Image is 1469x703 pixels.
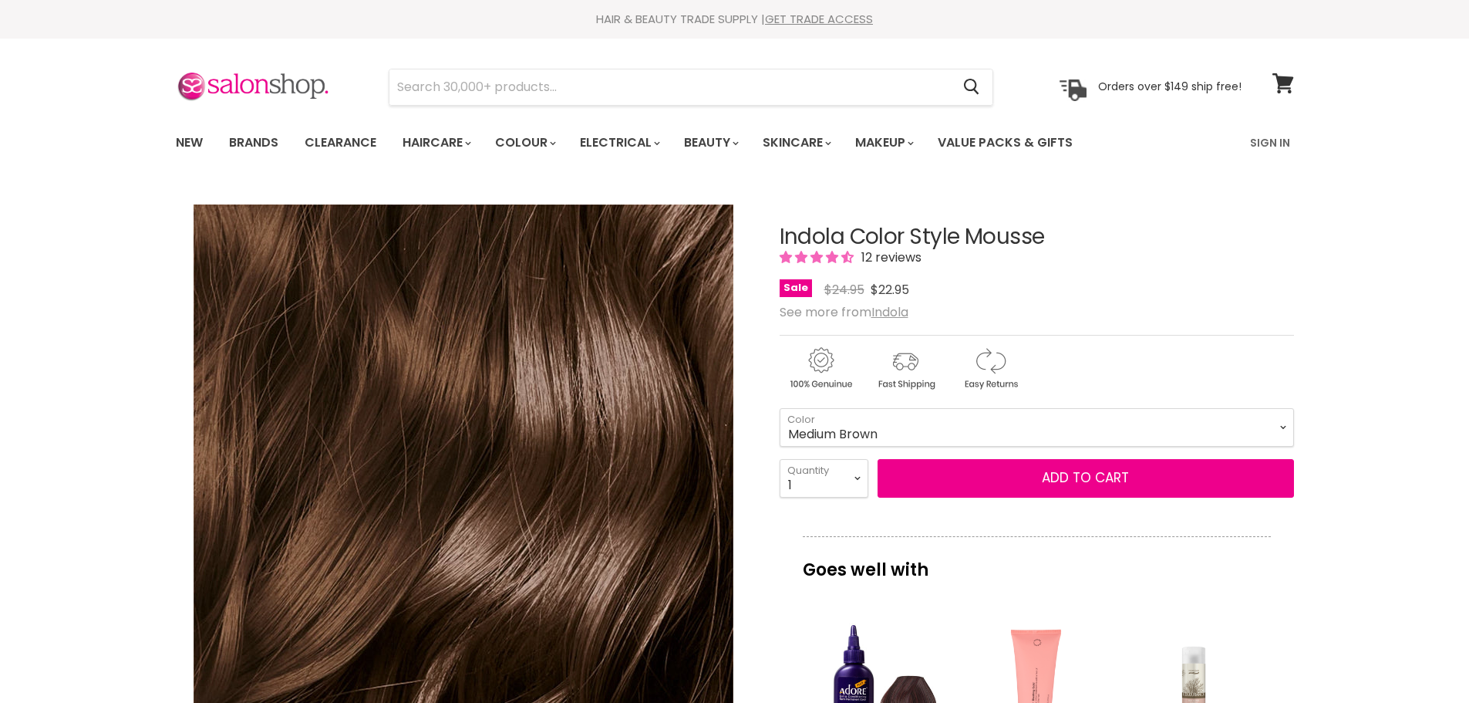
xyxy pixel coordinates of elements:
[389,69,993,106] form: Product
[391,127,480,159] a: Haircare
[217,127,290,159] a: Brands
[926,127,1084,159] a: Value Packs & Gifts
[952,69,992,105] button: Search
[568,127,669,159] a: Electrical
[780,345,861,392] img: genuine.gif
[1241,127,1299,159] a: Sign In
[389,69,952,105] input: Search
[1098,79,1242,93] p: Orders over $149 ship free!
[871,303,908,321] a: Indola
[949,345,1031,392] img: returns.gif
[864,345,946,392] img: shipping.gif
[780,248,857,266] span: 4.33 stars
[780,459,868,498] select: Quantity
[164,120,1163,165] ul: Main menu
[751,127,841,159] a: Skincare
[157,12,1313,27] div: HAIR & BEAUTY TRADE SUPPLY |
[765,11,873,27] a: GET TRADE ACCESS
[1392,630,1454,688] iframe: Gorgias live chat messenger
[164,127,214,159] a: New
[780,279,812,297] span: Sale
[483,127,565,159] a: Colour
[878,459,1294,498] button: Add to cart
[157,120,1313,165] nav: Main
[780,303,908,321] span: See more from
[672,127,748,159] a: Beauty
[824,281,864,299] span: $24.95
[803,536,1271,587] p: Goes well with
[844,127,923,159] a: Makeup
[780,225,1294,249] h1: Indola Color Style Mousse
[293,127,388,159] a: Clearance
[857,248,921,266] span: 12 reviews
[871,281,909,299] span: $22.95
